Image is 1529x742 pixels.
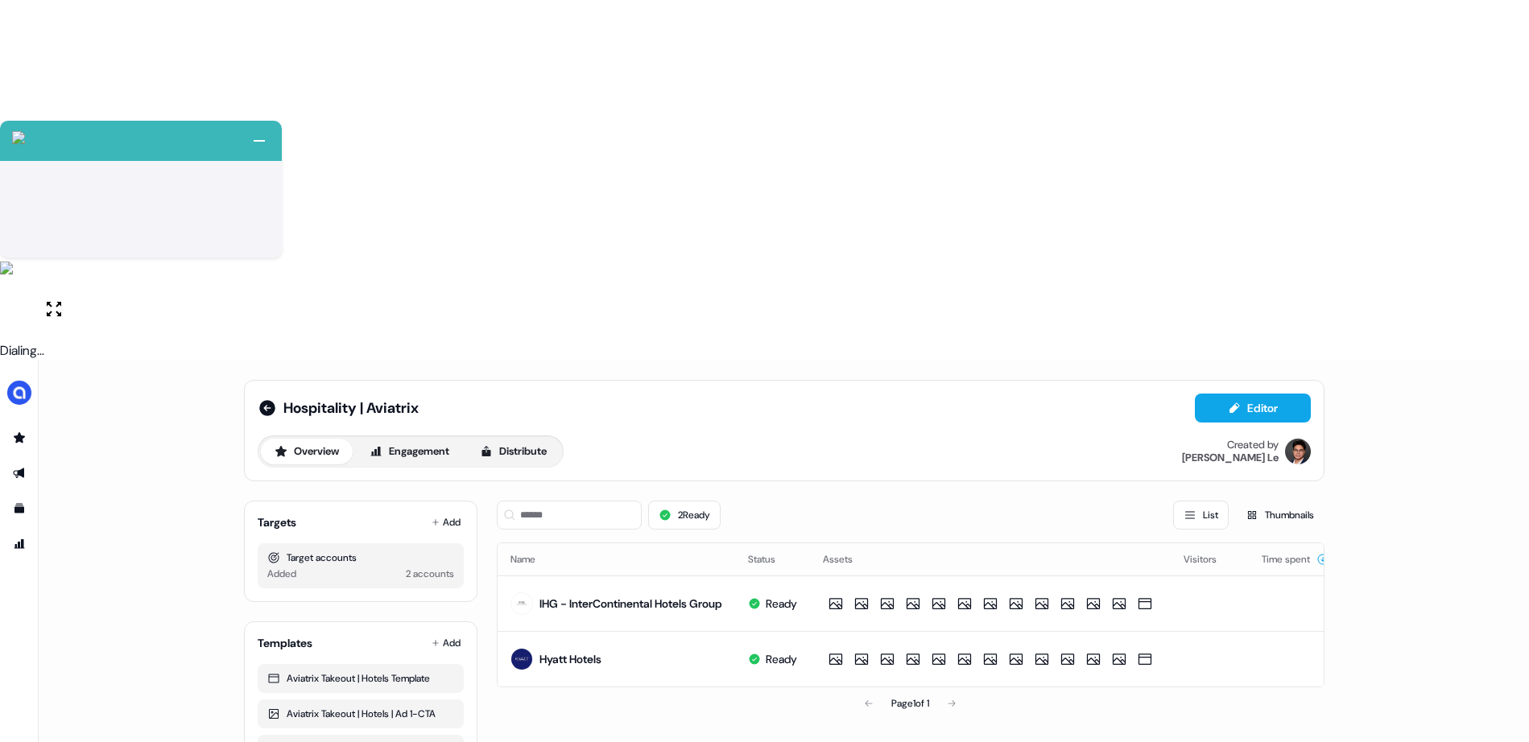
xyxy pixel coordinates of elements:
span: Hospitality | Aviatrix [283,398,419,418]
div: IHG - InterContinental Hotels Group [539,596,722,612]
div: 2 accounts [406,566,454,582]
div: Hyatt Hotels [539,651,601,667]
div: Ready [766,596,797,612]
a: Go to templates [6,496,32,521]
button: Add [428,632,464,654]
a: Go to outbound experience [6,460,32,486]
a: Go to prospects [6,425,32,451]
button: Distribute [466,439,560,464]
div: Aviatrix Takeout | Hotels Template [267,670,454,686]
button: Editor [1195,394,1311,423]
button: List [1173,501,1229,530]
div: Aviatrix Takeout | Hotels | Ad 1-CTA [267,706,454,722]
button: Overview [261,439,353,464]
img: callcloud-icon-white-35.svg [12,131,25,144]
div: [PERSON_NAME] Le [1182,451,1279,464]
button: Status [748,545,795,574]
button: Name [510,545,555,574]
div: Targets [258,514,296,530]
div: Target accounts [267,550,454,566]
button: Visitors [1184,545,1236,574]
button: Time spent [1262,545,1329,574]
a: Go to attribution [6,531,32,557]
div: Added [267,566,296,582]
button: Engagement [356,439,463,464]
button: 2Ready [648,501,721,530]
th: Assets [810,543,1171,575]
div: Ready [766,651,797,667]
div: Page 1 of 1 [891,695,929,711]
button: Add [428,511,464,534]
a: Editor [1195,402,1311,418]
img: Hugh [1285,439,1311,464]
div: Created by [1227,439,1279,451]
div: Templates [258,635,312,651]
button: Thumbnails [1235,501,1324,530]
